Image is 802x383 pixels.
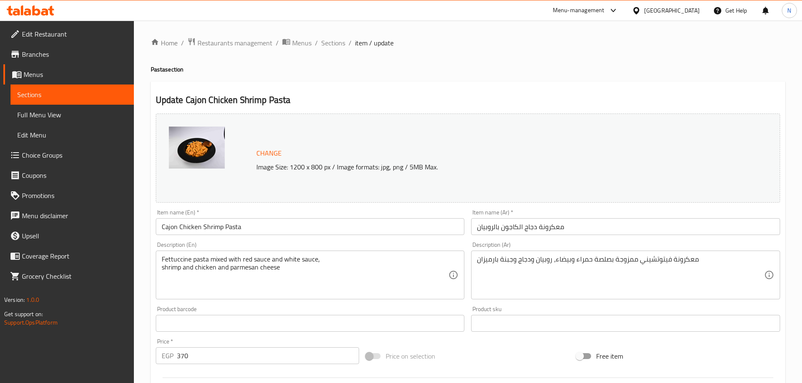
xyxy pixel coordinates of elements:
span: Choice Groups [22,150,127,160]
span: Price on selection [386,351,435,361]
a: Menus [282,37,312,48]
textarea: Fettuccine pasta mixed with red sauce and white sauce, shrimp and chicken and parmesan cheese [162,255,449,295]
a: Menus [3,64,134,85]
span: Edit Menu [17,130,127,140]
span: Full Menu View [17,110,127,120]
input: Please enter product barcode [156,315,465,332]
span: Edit Restaurant [22,29,127,39]
img: mmw_638932948233566149 [169,127,225,169]
h2: Update Cajon Chicken Shrimp Pasta [156,94,780,106]
span: Promotions [22,190,127,201]
span: N [787,6,791,15]
input: Enter name En [156,218,465,235]
span: item / update [355,38,394,48]
li: / [181,38,184,48]
a: Support.OpsPlatform [4,317,58,328]
span: Get support on: [4,309,43,320]
a: Coverage Report [3,246,134,266]
a: Grocery Checklist [3,266,134,286]
a: Restaurants management [187,37,272,48]
nav: breadcrumb [151,37,785,48]
a: Full Menu View [11,105,134,125]
a: Sections [11,85,134,105]
span: Upsell [22,231,127,241]
a: Coupons [3,165,134,185]
div: Menu-management [553,5,605,16]
a: Choice Groups [3,145,134,165]
span: Branches [22,49,127,59]
span: Sections [17,90,127,100]
span: 1.0.0 [26,294,39,305]
span: Version: [4,294,25,305]
p: EGP [162,351,173,361]
input: Please enter product sku [471,315,780,332]
h4: Pasta section [151,65,785,74]
span: Menu disclaimer [22,211,127,221]
span: Free item [596,351,623,361]
a: Promotions [3,185,134,206]
li: / [349,38,352,48]
span: Change [256,147,282,159]
span: Menus [292,38,312,48]
a: Upsell [3,226,134,246]
li: / [315,38,318,48]
a: Branches [3,44,134,64]
p: Image Size: 1200 x 800 px / Image formats: jpg, png / 5MB Max. [253,162,702,172]
span: Restaurants management [197,38,272,48]
li: / [276,38,279,48]
div: [GEOGRAPHIC_DATA] [644,6,700,15]
a: Menu disclaimer [3,206,134,226]
span: Coupons [22,170,127,180]
a: Sections [321,38,345,48]
span: Menus [24,69,127,79]
a: Home [151,38,178,48]
span: Grocery Checklist [22,271,127,281]
input: Enter name Ar [471,218,780,235]
textarea: معكرونة فيتوتشيني ممزوجة بصلصة حمراء وبيضاء، روبيان ودجاج وجبنة بارميزان [477,255,764,295]
span: Coverage Report [22,251,127,261]
a: Edit Restaurant [3,24,134,44]
button: Change [253,145,285,162]
input: Please enter price [177,347,360,364]
a: Edit Menu [11,125,134,145]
